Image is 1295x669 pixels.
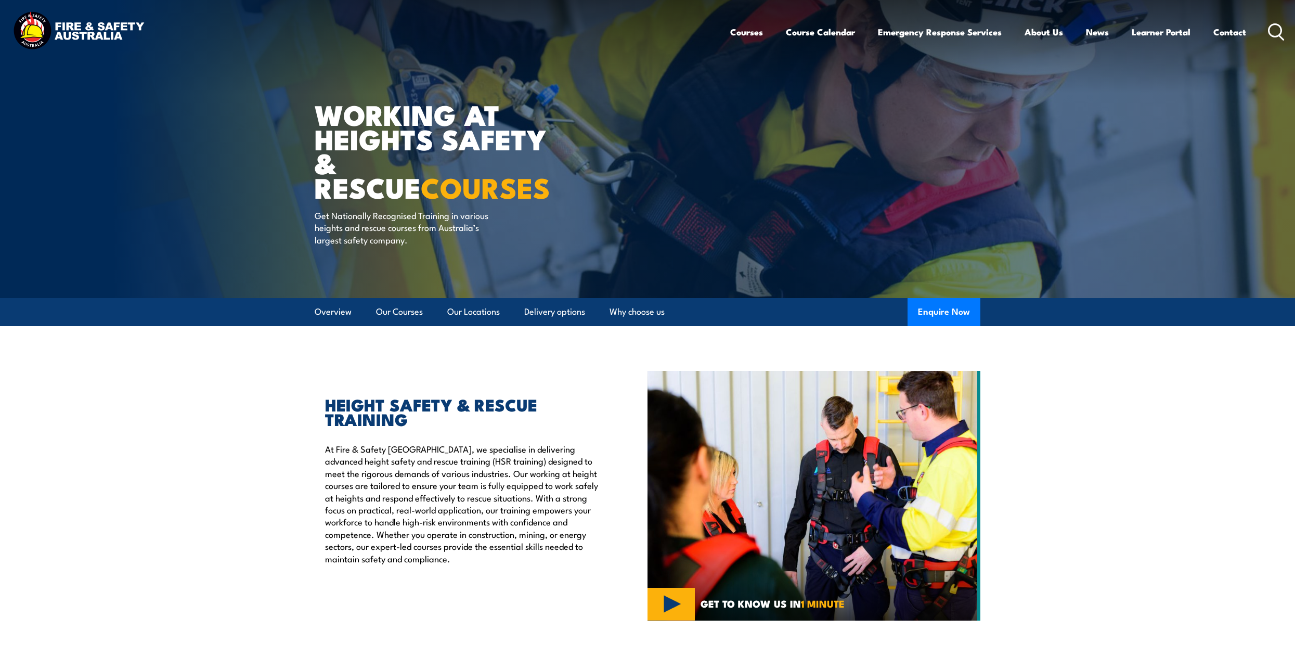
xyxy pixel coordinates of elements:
[801,596,845,611] strong: 1 MINUTE
[325,443,600,564] p: At Fire & Safety [GEOGRAPHIC_DATA], we specialise in delivering advanced height safety and rescue...
[610,298,665,326] a: Why choose us
[786,18,855,46] a: Course Calendar
[315,102,572,199] h1: WORKING AT HEIGHTS SAFETY & RESCUE
[315,209,504,246] p: Get Nationally Recognised Training in various heights and rescue courses from Australia’s largest...
[878,18,1002,46] a: Emergency Response Services
[315,298,352,326] a: Overview
[447,298,500,326] a: Our Locations
[376,298,423,326] a: Our Courses
[1025,18,1063,46] a: About Us
[524,298,585,326] a: Delivery options
[1086,18,1109,46] a: News
[730,18,763,46] a: Courses
[908,298,980,326] button: Enquire Now
[701,599,845,608] span: GET TO KNOW US IN
[1213,18,1246,46] a: Contact
[325,397,600,426] h2: HEIGHT SAFETY & RESCUE TRAINING
[1132,18,1190,46] a: Learner Portal
[647,371,980,621] img: Fire & Safety Australia offer working at heights courses and training
[421,165,550,208] strong: COURSES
